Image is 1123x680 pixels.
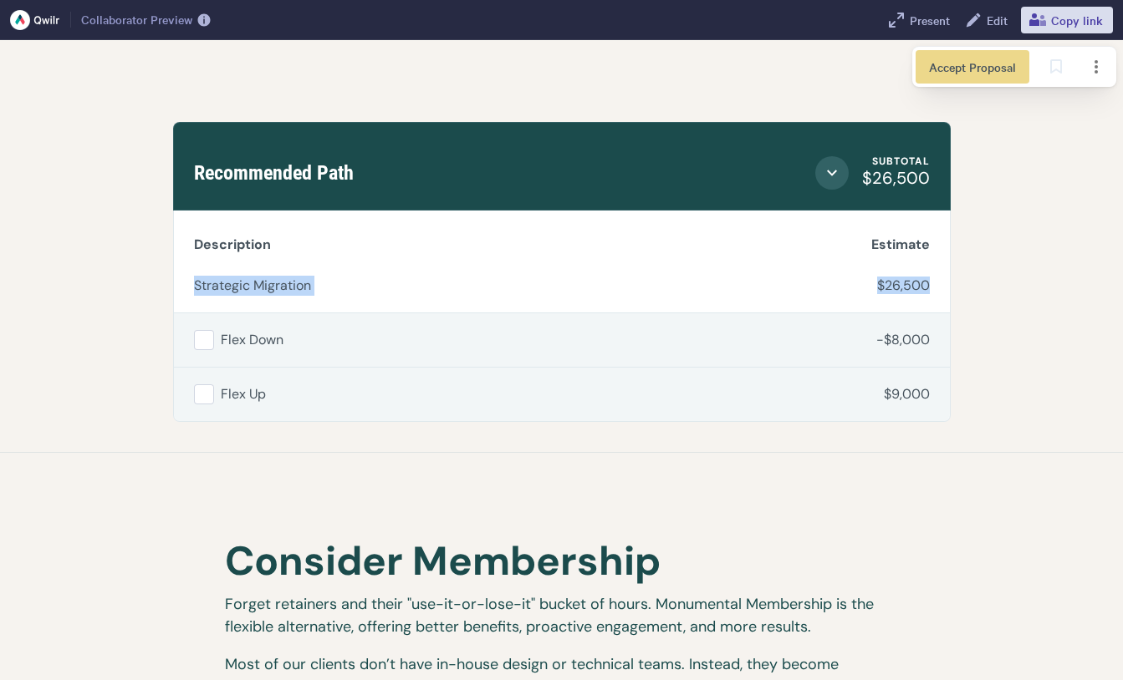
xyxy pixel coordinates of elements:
[225,593,898,653] p: Forget retainers and their "use-it-or-lose-it" bucket of hours. Monumental Membership is the flex...
[871,238,930,251] span: Estimate
[957,7,1014,33] a: Edit
[872,156,930,166] div: Subtotal
[862,167,930,189] span: $26,500
[1051,13,1103,27] span: Copy link
[194,238,271,251] span: Description
[225,535,661,587] span: Consider Membership
[906,13,950,27] span: Present
[3,7,67,33] button: Qwilr logo
[916,50,1029,84] button: Accept Proposal
[10,10,60,30] img: Qwilr logo
[221,384,266,404] p: Flex Up
[876,331,930,348] span: -$8,000
[1021,7,1113,33] button: Copy link
[884,385,930,403] span: $9,000
[877,277,930,294] span: $26,500
[1080,50,1113,84] button: Page options
[815,156,849,190] button: Close section
[194,276,311,296] p: Strategic Migration
[81,13,192,28] span: Collaborator Preview
[880,7,957,33] button: Present
[194,161,354,185] span: Recommended Path
[221,330,283,350] p: Flex Down
[194,10,214,30] button: More info
[983,13,1008,27] span: Edit
[929,58,1016,76] span: Accept Proposal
